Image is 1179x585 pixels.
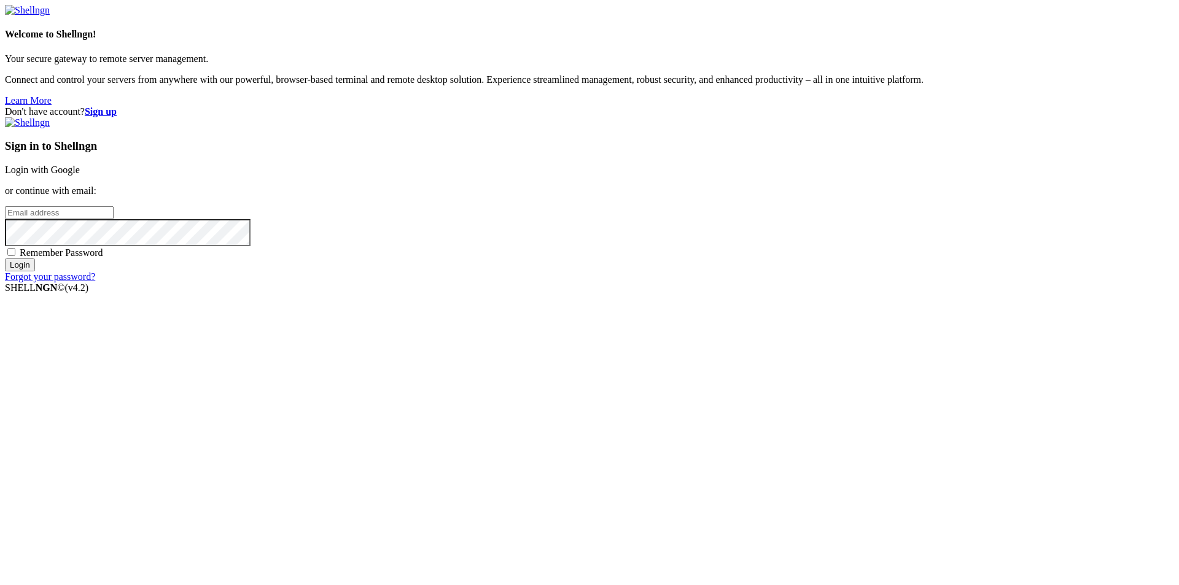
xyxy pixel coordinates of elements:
input: Remember Password [7,248,15,256]
a: Login with Google [5,165,80,175]
h4: Welcome to Shellngn! [5,29,1174,40]
img: Shellngn [5,117,50,128]
img: Shellngn [5,5,50,16]
a: Forgot your password? [5,271,95,282]
span: Remember Password [20,247,103,258]
b: NGN [36,282,58,293]
input: Login [5,258,35,271]
p: Your secure gateway to remote server management. [5,53,1174,64]
div: Don't have account? [5,106,1174,117]
a: Learn More [5,95,52,106]
span: SHELL © [5,282,88,293]
p: or continue with email: [5,185,1174,196]
p: Connect and control your servers from anywhere with our powerful, browser-based terminal and remo... [5,74,1174,85]
a: Sign up [85,106,117,117]
span: 4.2.0 [65,282,89,293]
input: Email address [5,206,114,219]
h3: Sign in to Shellngn [5,139,1174,153]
